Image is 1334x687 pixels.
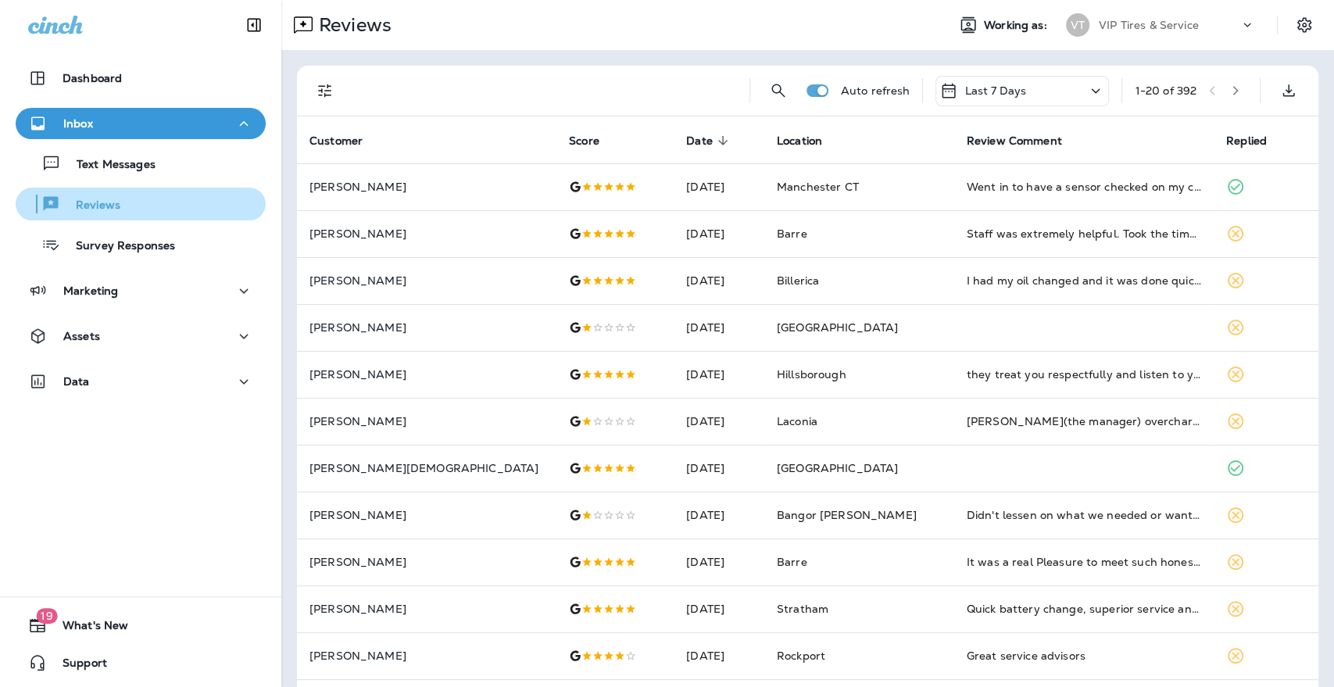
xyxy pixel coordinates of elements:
div: Fitzroy(the manager) overcharged me for rear brakes, has done work on my car without contacting b... [967,413,1201,429]
span: Rockport [777,649,825,663]
button: Export as CSV [1273,75,1304,106]
button: Collapse Sidebar [232,9,276,41]
p: Auto refresh [841,84,910,97]
td: [DATE] [674,398,764,445]
span: Location [777,134,822,148]
span: Barre [777,555,807,569]
div: VT [1066,13,1089,37]
p: Text Messages [61,158,156,173]
div: they treat you respectfully and listen to you, very easy to have a normal conversations with ,fro... [967,367,1201,382]
span: Date [686,134,733,148]
p: Reviews [313,13,392,37]
button: Marketing [16,275,266,306]
div: I had my oil changed and it was done quickly after I arrived. Really appreciate the service I alw... [967,273,1201,288]
td: [DATE] [674,351,764,398]
span: Hillsborough [777,367,846,381]
span: Score [569,134,599,148]
p: [PERSON_NAME] [309,556,544,568]
button: Text Messages [16,147,266,180]
div: Went in to have a sensor checked on my car. No appointment, took me right away. Friendly, fast an... [967,179,1201,195]
td: [DATE] [674,492,764,539]
span: Customer [309,134,363,148]
span: Support [47,657,107,675]
p: [PERSON_NAME][DEMOGRAPHIC_DATA] [309,462,544,474]
p: [PERSON_NAME] [309,509,544,521]
td: [DATE] [674,539,764,585]
span: Barre [777,227,807,241]
p: Dashboard [63,72,122,84]
p: [PERSON_NAME] [309,227,544,240]
span: Laconia [777,414,817,428]
td: [DATE] [674,163,764,210]
p: Survey Responses [60,239,175,254]
span: [GEOGRAPHIC_DATA] [777,461,898,475]
button: Inbox [16,108,266,139]
span: Location [777,134,842,148]
span: Customer [309,134,383,148]
button: Settings [1290,11,1318,39]
p: VIP Tires & Service [1099,19,1199,31]
p: [PERSON_NAME] [309,649,544,662]
span: Replied [1226,134,1287,148]
p: Inbox [63,117,93,130]
div: It was a real Pleasure to meet such honest and friendly people. [967,554,1201,570]
p: [PERSON_NAME] [309,274,544,287]
span: What's New [47,619,128,638]
span: Review Comment [967,134,1082,148]
td: [DATE] [674,257,764,304]
div: Didn't lessen on what we needed or wanted [967,507,1201,523]
div: Staff was extremely helpful. Took the time to educate me and answered all questions I asked. Made... [967,226,1201,242]
button: Filters [309,75,341,106]
button: Reviews [16,188,266,220]
span: Replied [1226,134,1267,148]
span: Working as: [984,19,1050,32]
span: Stratham [777,602,828,616]
p: [PERSON_NAME] [309,368,544,381]
button: Search Reviews [763,75,794,106]
p: [PERSON_NAME] [309,603,544,615]
p: [PERSON_NAME] [309,321,544,334]
p: Assets [63,330,100,342]
div: Quick battery change, superior service and there was no charge other than the price of the battery [967,601,1201,617]
td: [DATE] [674,585,764,632]
td: [DATE] [674,445,764,492]
p: Reviews [60,199,120,213]
span: Review Comment [967,134,1062,148]
div: 1 - 20 of 392 [1135,84,1196,97]
button: 19What's New [16,610,266,641]
button: Assets [16,320,266,352]
span: [GEOGRAPHIC_DATA] [777,320,898,335]
td: [DATE] [674,304,764,351]
span: Score [569,134,620,148]
td: [DATE] [674,210,764,257]
div: Great service advisors [967,648,1201,664]
span: 19 [36,608,57,624]
button: Survey Responses [16,228,266,261]
button: Data [16,366,266,397]
button: Dashboard [16,63,266,94]
td: [DATE] [674,632,764,679]
span: Manchester CT [777,180,859,194]
span: Bangor [PERSON_NAME] [777,508,917,522]
button: Support [16,647,266,678]
p: [PERSON_NAME] [309,415,544,428]
p: [PERSON_NAME] [309,181,544,193]
p: Data [63,375,90,388]
span: Billerica [777,274,819,288]
p: Marketing [63,284,118,297]
span: Date [686,134,713,148]
p: Last 7 Days [964,84,1026,97]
